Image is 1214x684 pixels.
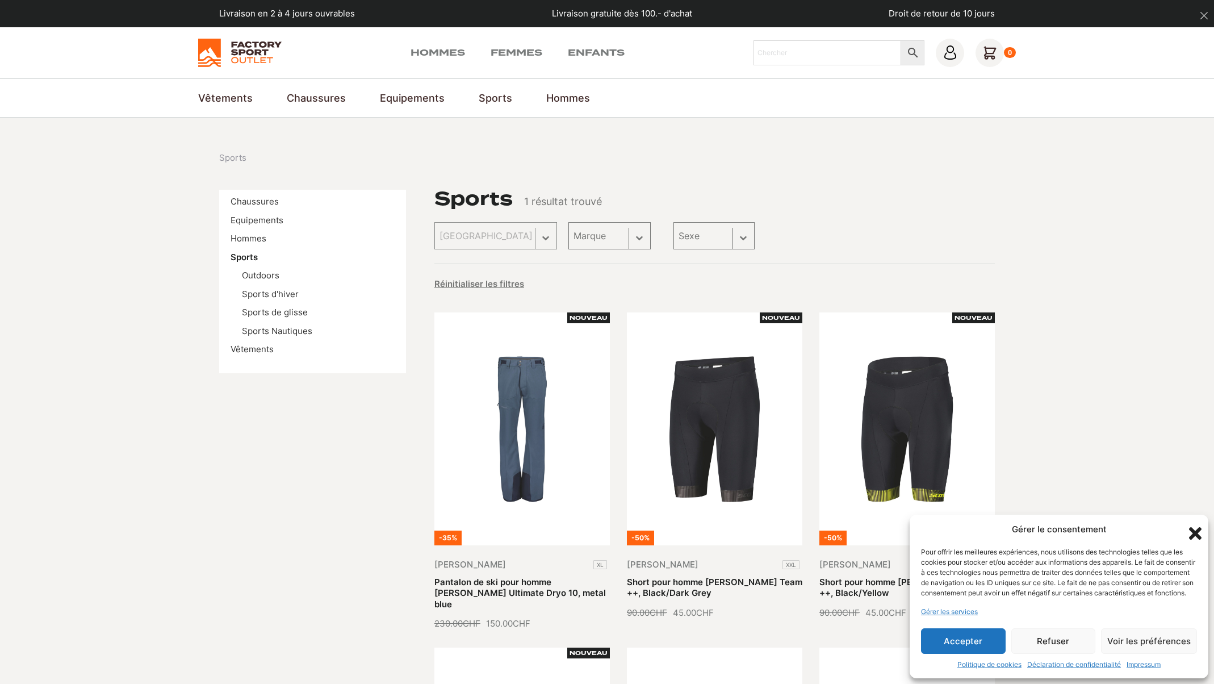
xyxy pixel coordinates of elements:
[921,547,1196,598] div: Pour offrir les meilleures expériences, nous utilisons des technologies telles que les cookies po...
[231,252,258,262] a: Sports
[753,40,901,65] input: Chercher
[231,215,283,226] a: Equipements
[242,289,299,299] a: Sports d'hiver
[819,577,995,599] a: Short pour homme [PERSON_NAME] Team ++, Black/Yellow
[1101,628,1197,654] button: Voir les préférences
[627,577,802,599] a: Short pour homme [PERSON_NAME] Team ++, Black/Dark Grey
[231,196,279,207] a: Chaussures
[1027,660,1121,670] a: Déclaration de confidentialité
[479,90,512,106] a: Sports
[957,660,1022,670] a: Politique de cookies
[434,577,606,610] a: Pantalon de ski pour homme [PERSON_NAME] Ultimate Dryo 10, metal blue
[242,326,312,336] a: Sports Nautiques
[889,7,995,20] p: Droit de retour de 10 jours
[1186,524,1197,535] div: Fermer la boîte de dialogue
[491,46,542,60] a: Femmes
[242,307,308,318] a: Sports de glisse
[1011,628,1096,654] button: Refuser
[552,7,692,20] p: Livraison gratuite dès 100.- d'achat
[198,39,282,67] img: Factory Sport Outlet
[231,233,266,244] a: Hommes
[1012,523,1107,536] div: Gérer le consentement
[231,344,274,354] a: Vêtements
[546,90,590,106] a: Hommes
[219,7,355,20] p: Livraison en 2 à 4 jours ouvrables
[219,152,246,165] span: Sports
[287,90,346,106] a: Chaussures
[921,628,1006,654] button: Accepter
[568,46,625,60] a: Enfants
[1127,660,1161,670] a: Impressum
[1194,6,1214,26] button: dismiss
[219,152,246,165] nav: breadcrumbs
[242,270,279,281] a: Outdoors
[411,46,465,60] a: Hommes
[921,607,978,617] a: Gérer les services
[380,90,445,106] a: Equipements
[198,90,253,106] a: Vêtements
[1004,47,1016,59] div: 0
[434,190,513,208] h1: Sports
